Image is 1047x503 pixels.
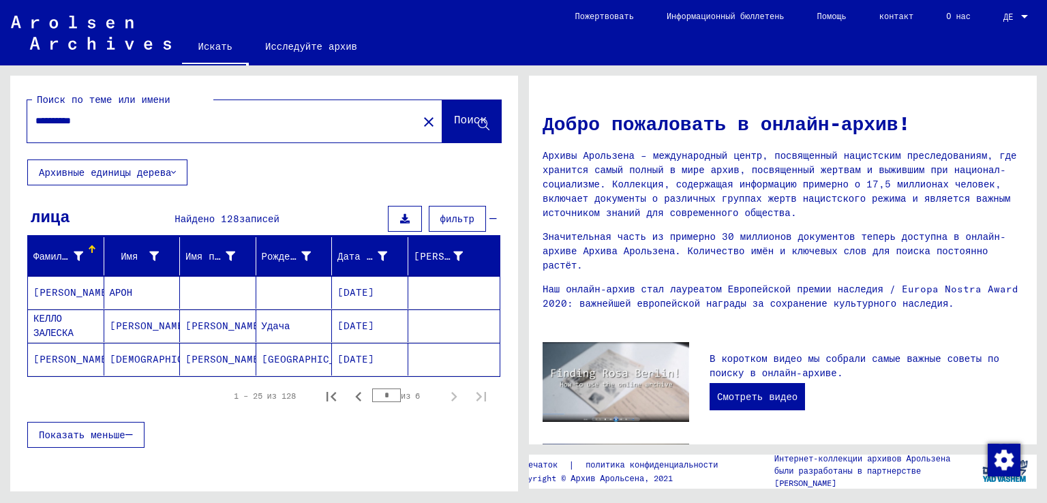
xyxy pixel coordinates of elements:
a: Искать [182,30,249,65]
font: отпечаток [513,459,558,470]
button: Предыдущая страница [345,382,372,410]
font: были разработаны в партнерстве [PERSON_NAME] [774,466,921,488]
font: контакт [879,11,913,21]
font: Имя при рождении [185,250,278,262]
mat-header-cell: Номер заключенного [408,237,500,275]
font: Поиск [454,112,487,126]
font: Помощь [817,11,847,21]
div: Изменить согласие [987,443,1020,476]
font: из 6 [401,391,420,401]
font: [PERSON_NAME] [33,286,113,299]
img: Изменить согласие [988,444,1020,476]
div: Фамилия [33,245,104,267]
font: Информационный бюллетень [667,11,785,21]
div: Рождение [262,245,332,267]
font: записей [239,213,279,225]
img: Arolsen_neg.svg [11,16,171,50]
mat-icon: close [421,114,437,130]
mat-header-cell: Имя [104,237,181,275]
font: Архивные единицы дерева [39,166,171,179]
mat-header-cell: Рождение [256,237,333,275]
button: Последняя страница [468,382,495,410]
div: Дата рождения [337,245,408,267]
font: Показать меньше [39,429,125,441]
button: Прозрачный [415,108,442,135]
font: Смотреть видео [717,391,798,403]
font: [PERSON_NAME] заключенного [414,250,568,262]
font: Дата рождения [337,250,412,262]
button: Архивные единицы дерева [27,159,187,185]
button: Показать меньше [27,422,145,448]
font: В коротком видео мы собрали самые важные советы по поиску в онлайн-архиве. [710,352,999,379]
font: Значительная часть из примерно 30 миллионов документов теперь доступна в онлайн-архиве Архива Аро... [543,230,1006,271]
font: политика конфиденциальности [586,459,718,470]
font: [PERSON_NAME] [110,320,189,332]
button: фильтр [429,206,486,232]
font: ДЕ [1003,12,1013,22]
font: АРОН [110,286,133,299]
font: Исследуйте архив [265,40,357,52]
font: Поиск по теме или имени [37,93,170,106]
font: Рождение [262,250,307,262]
img: yv_logo.png [980,454,1031,488]
font: [DATE] [337,286,374,299]
font: лица [31,206,70,226]
div: Имя при рождении [185,245,256,267]
font: Имя [121,250,138,262]
font: Найдено 128 [174,213,239,225]
button: Первая страница [318,382,345,410]
img: video.jpg [543,342,689,422]
a: Исследуйте архив [249,30,374,63]
mat-header-cell: Фамилия [28,237,104,275]
font: Copyright © Архив Арольсена, 2021 [513,473,673,483]
font: фильтр [440,213,474,225]
button: Следующая страница [440,382,468,410]
font: Архивы Арользена – международный центр, посвященный нацистским преследованиям, где хранится самый... [543,149,1017,219]
font: [PERSON_NAME] [185,353,265,365]
mat-header-cell: Дата рождения [332,237,408,275]
font: Интернет-коллекции архивов Арользена [774,453,951,463]
font: [DEMOGRAPHIC_DATA] [110,353,220,365]
font: Наш онлайн-архив стал лауреатом Европейской премии наследия / Europa Nostra Award 2020: важнейшей... [543,283,1018,309]
div: [PERSON_NAME] заключенного [414,245,484,267]
font: О нас [946,11,971,21]
font: | [568,459,575,471]
font: КЕЛЛО ЗАЛЕСКА [33,312,74,339]
font: Искать [198,40,232,52]
font: [PERSON_NAME] [185,320,265,332]
font: [DATE] [337,353,374,365]
font: Удача [262,320,290,332]
font: [PERSON_NAME] [33,353,113,365]
a: Смотреть видео [710,383,805,410]
font: [DATE] [337,320,374,332]
mat-header-cell: Имя при рождении [180,237,256,275]
a: отпечаток [513,458,568,472]
font: Фамилия [33,250,74,262]
button: Поиск [442,100,501,142]
font: [GEOGRAPHIC_DATA] [262,353,366,365]
font: 1 – 25 из 128 [234,391,296,401]
div: Имя [110,245,180,267]
font: Пожертвовать [575,11,633,21]
font: Добро пожаловать в онлайн-архив! [543,111,910,135]
a: политика конфиденциальности [575,458,734,472]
